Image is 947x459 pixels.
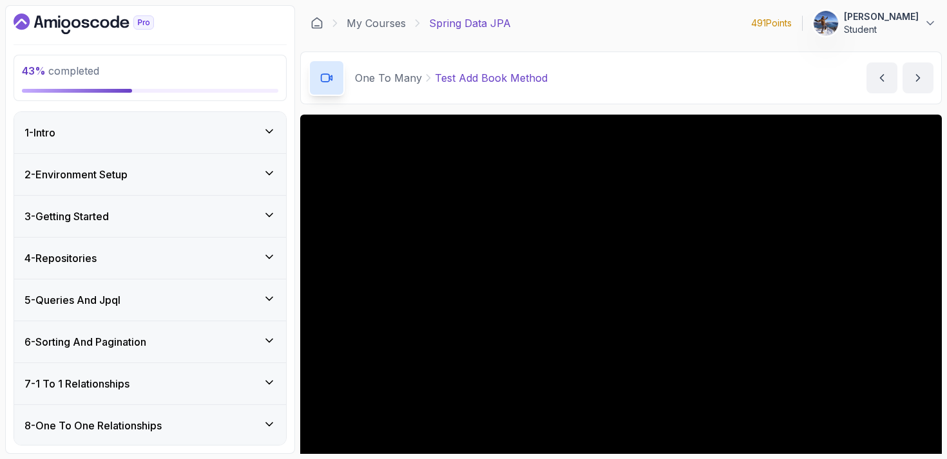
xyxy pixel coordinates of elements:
a: Dashboard [311,17,323,30]
p: Student [844,23,919,36]
h3: 5 - Queries And Jpql [24,292,120,308]
a: Dashboard [14,14,184,34]
p: Spring Data JPA [429,15,511,31]
h3: 6 - Sorting And Pagination [24,334,146,350]
button: 3-Getting Started [14,196,286,237]
button: user profile image[PERSON_NAME]Student [813,10,937,36]
h3: 8 - One To One Relationships [24,418,162,433]
button: 6-Sorting And Pagination [14,321,286,362]
span: 43 % [22,64,46,77]
h3: 4 - Repositories [24,250,97,266]
button: 8-One To One Relationships [14,405,286,446]
button: 1-Intro [14,112,286,153]
h3: 2 - Environment Setup [24,167,128,182]
button: 2-Environment Setup [14,154,286,195]
p: One To Many [355,70,422,86]
h3: 1 - Intro [24,125,55,140]
a: My Courses [347,15,406,31]
span: completed [22,64,99,77]
p: [PERSON_NAME] [844,10,919,23]
button: next content [903,62,933,93]
button: 4-Repositories [14,238,286,279]
p: Test Add Book Method [435,70,548,86]
button: previous content [866,62,897,93]
h3: 7 - 1 To 1 Relationships [24,376,129,391]
button: 7-1 To 1 Relationships [14,363,286,404]
button: 5-Queries And Jpql [14,279,286,321]
h3: 3 - Getting Started [24,209,109,224]
img: user profile image [814,11,838,35]
p: 491 Points [751,17,792,30]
